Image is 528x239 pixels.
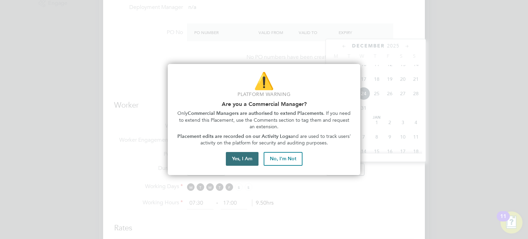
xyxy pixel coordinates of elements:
span: and are used to track users' activity on the platform for security and auditing purposes. [200,133,352,146]
button: Yes, I Am [226,152,258,166]
span: . If you need to extend this Placement, use the Comments section to tag them and request an exten... [179,110,352,130]
strong: Placement edits are recorded on our Activity Logs [177,133,290,139]
div: Are you part of the Commercial Team? [168,64,360,175]
p: Platform Warning [176,91,352,98]
p: ⚠️ [176,69,352,93]
span: Only [177,110,188,116]
h2: Are you a Commercial Manager? [176,101,352,107]
button: No, I'm Not [264,152,302,166]
strong: Commercial Managers are authorised to extend Placements [188,110,323,116]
